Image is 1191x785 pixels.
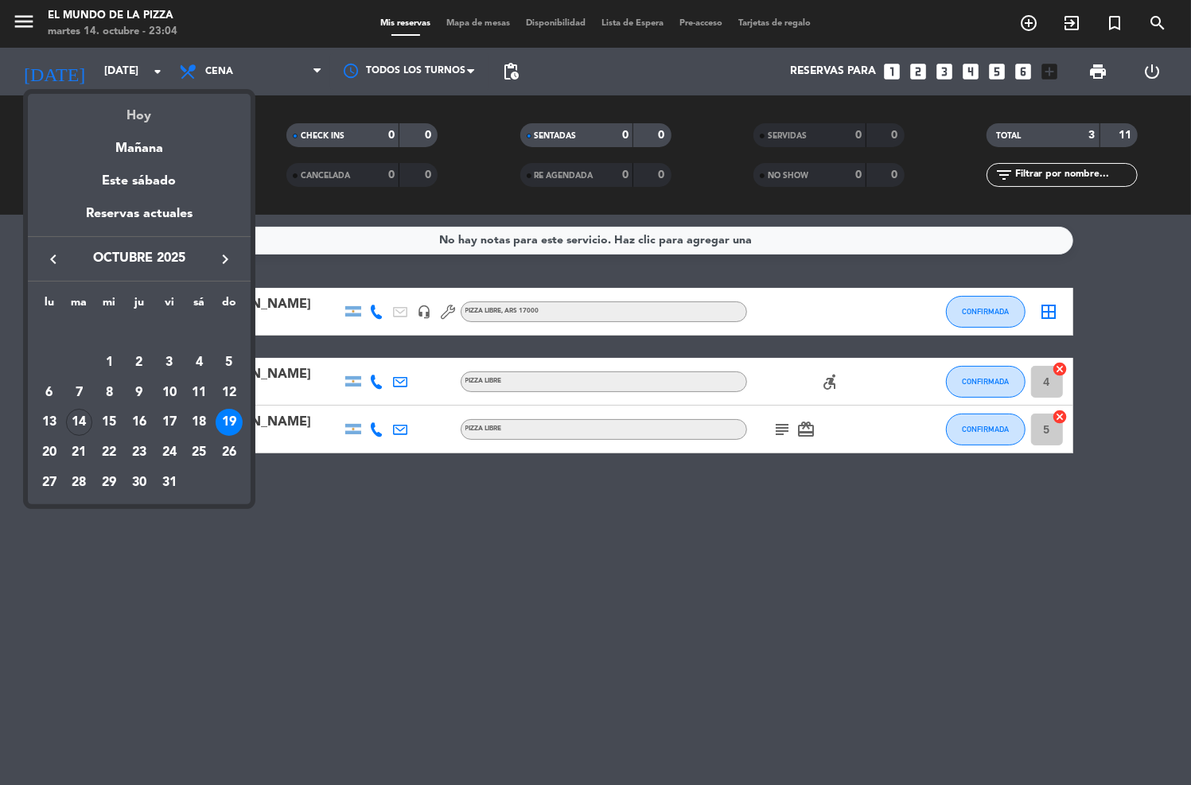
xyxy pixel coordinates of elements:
[184,348,214,378] td: 4 de octubre de 2025
[28,204,251,236] div: Reservas actuales
[124,293,154,318] th: jueves
[126,349,153,376] div: 2
[154,437,185,468] td: 24 de octubre de 2025
[34,378,64,408] td: 6 de octubre de 2025
[36,409,63,436] div: 13
[64,468,95,498] td: 28 de octubre de 2025
[34,437,64,468] td: 20 de octubre de 2025
[154,293,185,318] th: viernes
[216,379,243,406] div: 12
[36,379,63,406] div: 6
[28,94,251,126] div: Hoy
[185,439,212,466] div: 25
[124,378,154,408] td: 9 de octubre de 2025
[156,379,183,406] div: 10
[34,408,64,438] td: 13 de octubre de 2025
[95,469,123,496] div: 29
[185,379,212,406] div: 11
[66,379,93,406] div: 7
[156,469,183,496] div: 31
[126,469,153,496] div: 30
[214,348,244,378] td: 5 de octubre de 2025
[66,469,93,496] div: 28
[185,409,212,436] div: 18
[126,439,153,466] div: 23
[94,437,124,468] td: 22 de octubre de 2025
[184,437,214,468] td: 25 de octubre de 2025
[36,469,63,496] div: 27
[28,126,251,159] div: Mañana
[185,349,212,376] div: 4
[214,378,244,408] td: 12 de octubre de 2025
[156,409,183,436] div: 17
[184,408,214,438] td: 18 de octubre de 2025
[64,293,95,318] th: martes
[214,437,244,468] td: 26 de octubre de 2025
[44,250,63,269] i: keyboard_arrow_left
[94,293,124,318] th: miércoles
[216,250,235,269] i: keyboard_arrow_right
[36,439,63,466] div: 20
[28,159,251,204] div: Este sábado
[214,293,244,318] th: domingo
[154,378,185,408] td: 10 de octubre de 2025
[154,468,185,498] td: 31 de octubre de 2025
[156,439,183,466] div: 24
[95,379,123,406] div: 8
[211,249,239,270] button: keyboard_arrow_right
[124,437,154,468] td: 23 de octubre de 2025
[39,249,68,270] button: keyboard_arrow_left
[94,378,124,408] td: 8 de octubre de 2025
[126,379,153,406] div: 9
[34,317,244,348] td: OCT.
[95,409,123,436] div: 15
[124,348,154,378] td: 2 de octubre de 2025
[216,409,243,436] div: 19
[94,408,124,438] td: 15 de octubre de 2025
[94,468,124,498] td: 29 de octubre de 2025
[94,348,124,378] td: 1 de octubre de 2025
[216,349,243,376] div: 5
[154,408,185,438] td: 17 de octubre de 2025
[154,348,185,378] td: 3 de octubre de 2025
[64,378,95,408] td: 7 de octubre de 2025
[124,468,154,498] td: 30 de octubre de 2025
[124,408,154,438] td: 16 de octubre de 2025
[216,439,243,466] div: 26
[184,378,214,408] td: 11 de octubre de 2025
[126,409,153,436] div: 16
[214,408,244,438] td: 19 de octubre de 2025
[66,439,93,466] div: 21
[95,439,123,466] div: 22
[66,409,93,436] div: 14
[34,293,64,318] th: lunes
[156,349,183,376] div: 3
[95,349,123,376] div: 1
[64,408,95,438] td: 14 de octubre de 2025
[68,248,211,269] span: octubre 2025
[34,468,64,498] td: 27 de octubre de 2025
[64,437,95,468] td: 21 de octubre de 2025
[184,293,214,318] th: sábado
